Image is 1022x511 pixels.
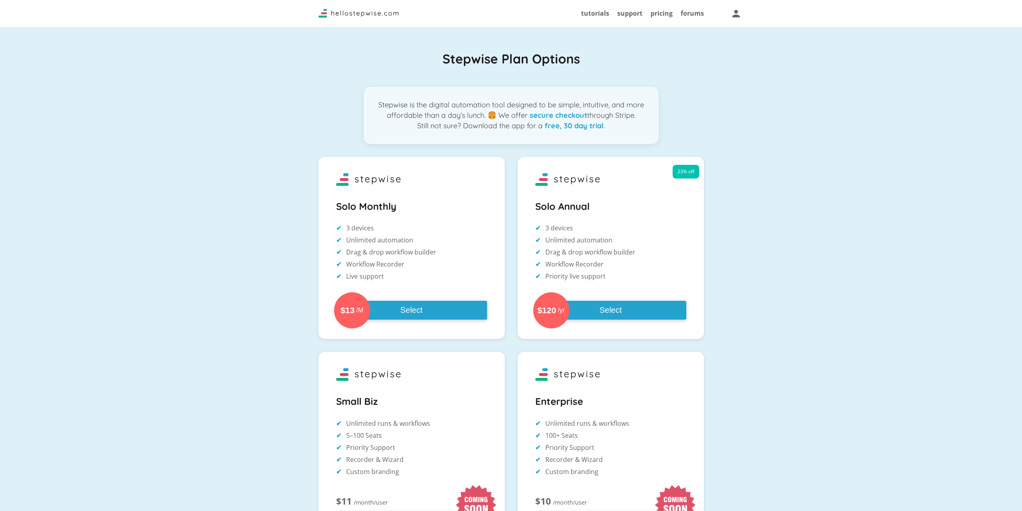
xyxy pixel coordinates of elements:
[336,466,487,477] li: Custom branding
[341,306,355,315] span: $13
[530,111,587,120] strong: secure checkout
[617,9,643,18] a: support
[318,50,704,68] h1: Stepwise Plan Options
[535,259,686,269] li: Workflow Recorder
[535,247,686,257] li: Drag & drop workflow builder
[553,497,587,508] span: /month/user
[558,307,565,314] span: /yr
[681,9,704,18] a: forums
[336,454,487,465] li: Recorder & Wizard
[545,121,604,130] strong: free, 30 day trial
[336,223,487,233] li: 3 devices
[535,454,686,465] li: Recorder & Wizard
[581,9,609,18] a: tutorials
[354,497,388,508] span: /month/user
[336,418,487,429] li: Unlimited runs & workflows
[535,223,686,233] li: 3 devices
[328,365,408,385] img: Stepwise
[336,247,487,257] li: Drag & drop workflow builder
[527,365,608,385] img: Stepwise
[535,466,686,477] li: Custom branding
[364,87,659,144] p: Stepwise is the digital automation tool designed to be simple, intuitive, and more affordable tha...
[535,430,686,441] li: 100+ Seats
[336,301,487,320] button: $13/MSelect
[318,11,399,20] a: Stepwise
[651,9,673,18] a: pricing
[336,259,487,269] li: Workflow Recorder
[336,235,487,245] li: Unlimited automation
[336,393,487,410] h2: Small Biz
[527,170,608,190] img: Stepwise
[356,307,363,314] span: /M
[318,9,399,18] img: Logo
[336,271,487,281] li: Live support
[535,301,686,320] button: $120/yrSelect
[336,430,487,441] li: 5–100 Seats
[535,198,686,215] h2: Solo Annual
[537,306,556,315] span: $120
[336,496,352,507] span: $11
[535,393,686,410] h2: Enterprise
[535,271,686,281] li: Priority live support
[535,235,686,245] li: Unlimited automation
[336,198,487,215] h2: Solo Monthly
[336,442,487,453] li: Priority Support
[673,165,699,179] span: 23% off
[328,170,408,190] img: Stepwise
[535,442,686,453] li: Priority Support
[535,418,686,429] li: Unlimited runs & workflows
[535,496,551,507] span: $10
